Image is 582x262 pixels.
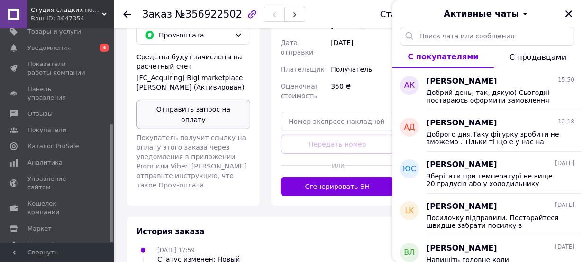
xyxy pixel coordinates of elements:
span: Каталог ProSale [27,142,79,150]
button: Активные чаты [419,8,555,20]
input: Поиск чата или сообщения [400,27,574,46]
span: Покупатели [27,126,66,134]
span: LK [405,206,414,216]
span: ВЛ [404,247,415,258]
span: 12:18 [558,118,574,126]
span: АД [404,122,415,133]
span: Кошелек компании [27,199,88,216]
span: [DATE] [555,159,574,168]
span: Уведомления [27,44,71,52]
span: или [332,160,343,170]
span: [DATE] [555,201,574,209]
span: Маркет [27,225,52,233]
span: [PERSON_NAME] [427,201,497,212]
span: Активные чаты [444,8,519,20]
span: №356922502 [175,9,242,20]
button: Закрыть [563,8,574,19]
span: АК [404,80,415,91]
button: ЮС[PERSON_NAME][DATE]Зберігати при температурі не вище 20 градусів або у холодильнику огорнув фол... [392,152,582,194]
button: LK[PERSON_NAME][DATE]Посилочку відправили. Постарайтеся швидше забрати посилку з відділення. Вдом... [392,194,582,235]
div: [DATE] [329,34,396,61]
button: С покупателями [392,46,494,68]
div: Статус заказа [380,9,444,19]
span: История заказа [136,227,205,236]
button: АД[PERSON_NAME]12:18Доброго дня.Таку фігурку зробити не зможемо . Тільки ті що е у нас на сайті. [392,110,582,152]
span: [PERSON_NAME] [427,118,497,129]
span: [DATE] 17:59 [157,247,195,253]
span: [PERSON_NAME] [427,243,497,254]
span: Пром-оплата [159,30,231,40]
span: Добрий день, так, дякую) Сьогодні постараюсь оформити замовлення [427,89,561,104]
span: С продавцами [509,53,566,62]
span: Посилочку відправили. Постарайтеся швидше забрати посилку з відділення. Вдома трошки охолодіть її... [427,214,561,229]
span: 4 [100,44,109,52]
span: Отзывы [27,110,53,118]
span: Панель управления [27,85,88,102]
span: [PERSON_NAME] [427,159,497,170]
input: Номер экспресс-накладной [281,112,394,131]
span: Дата отправки [281,39,313,56]
span: Зберігати при температурі не вище 20 градусів або у холодильнику огорнув фольгою. [427,172,561,187]
span: Аналитика [27,159,63,167]
button: АК[PERSON_NAME]15:50Добрий день, так, дякую) Сьогодні постараюсь оформити замовлення [392,68,582,110]
div: Ваш ID: 3647354 [31,14,114,23]
div: [FC_Acquiring] Bigl marketplace [PERSON_NAME] (Активирован) [136,73,250,92]
span: Покупатель получит ссылку на оплату этого заказа через уведомления в приложении Prom или Viber. [... [136,134,246,189]
span: Показатели работы компании [27,60,88,77]
div: Получатель [329,61,396,78]
span: 15:50 [558,76,574,84]
span: Плательщик [281,65,325,73]
div: 350 ₴ [329,78,396,104]
span: ЮС [403,164,416,175]
span: Доброго дня.Таку фігурку зробити не зможемо . Тільки ті що е у нас на сайті. [427,131,561,146]
button: Отправить запрос на оплату [136,100,250,129]
div: Вернуться назад [123,9,131,19]
span: Студия сладких подарков "Vchocolade" [31,6,102,14]
span: Оценочная стоимость [281,83,319,100]
div: Средства будут зачислены на расчетный счет [136,52,250,92]
span: Товары и услуги [27,28,81,36]
button: С продавцами [494,46,582,68]
span: Заказ [142,9,172,20]
span: [PERSON_NAME] [427,76,497,87]
button: Сгенерировать ЭН [281,177,394,196]
span: С покупателями [408,52,479,61]
span: Управление сайтом [27,175,88,192]
span: [DATE] [555,243,574,251]
span: Настройки [27,241,62,249]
